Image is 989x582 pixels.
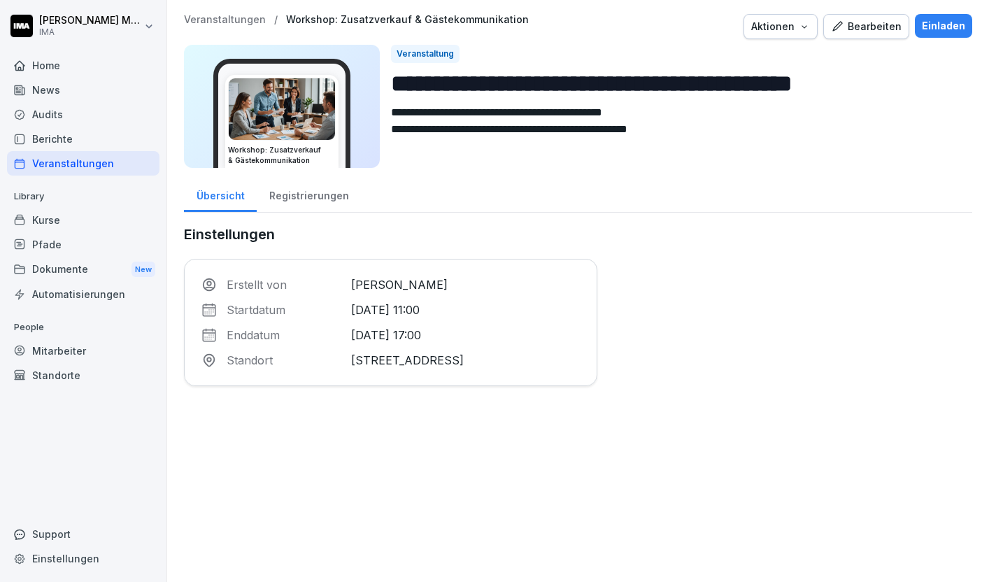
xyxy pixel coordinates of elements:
a: Einstellungen [7,546,159,571]
a: Mitarbeiter [7,339,159,363]
a: Home [7,53,159,78]
a: Übersicht [184,176,257,212]
a: Veranstaltungen [184,14,266,26]
a: News [7,78,159,102]
a: Registrierungen [257,176,361,212]
a: Workshop: Zusatzverkauf & Gästekommunikation [286,14,529,26]
p: [PERSON_NAME] [351,276,580,293]
p: Standort [227,352,343,369]
div: Bearbeiten [831,19,902,34]
a: Standorte [7,363,159,388]
h3: Workshop: Zusatzverkauf & Gästekommunikation [228,145,336,166]
div: Veranstaltung [391,45,460,63]
p: [DATE] 17:00 [351,327,580,343]
p: [STREET_ADDRESS] [351,352,580,369]
button: Einladen [915,14,972,38]
p: Einstellungen [184,224,597,245]
p: [PERSON_NAME] Milanovska [39,15,141,27]
a: DokumenteNew [7,257,159,283]
div: Einladen [922,18,965,34]
div: Support [7,522,159,546]
p: IMA [39,27,141,37]
div: Aktionen [751,19,810,34]
p: Library [7,185,159,208]
a: Berichte [7,127,159,151]
button: Aktionen [743,14,818,39]
p: People [7,316,159,339]
a: Kurse [7,208,159,232]
p: Startdatum [227,301,343,318]
div: Dokumente [7,257,159,283]
a: Automatisierungen [7,282,159,306]
p: / [274,14,278,26]
a: Audits [7,102,159,127]
div: New [131,262,155,278]
button: Bearbeiten [823,14,909,39]
a: Pfade [7,232,159,257]
p: Erstellt von [227,276,343,293]
a: Veranstaltungen [7,151,159,176]
p: [DATE] 11:00 [351,301,580,318]
p: Enddatum [227,327,343,343]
